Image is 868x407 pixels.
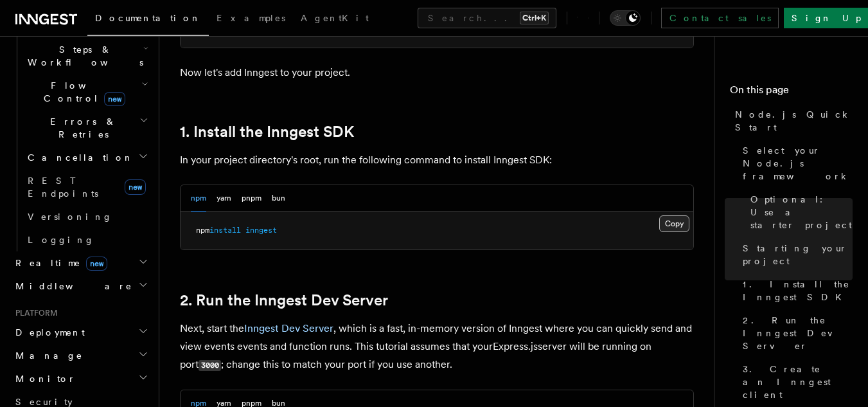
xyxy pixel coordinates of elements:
a: Node.js Quick Start [730,103,853,139]
span: Middleware [10,280,132,293]
span: 3. Create an Inngest client [743,363,853,401]
button: yarn [217,185,231,212]
span: Logging [28,235,94,245]
span: Versioning [28,212,112,222]
div: Inngest Functions [10,15,151,251]
span: Steps & Workflows [22,43,143,69]
button: Steps & Workflows [22,38,151,74]
span: REST Endpoints [28,176,98,199]
span: AgentKit [301,13,369,23]
span: new [104,92,125,106]
button: bun [272,185,285,212]
span: Flow Control [22,79,141,105]
a: Logging [22,228,151,251]
p: Next, start the , which is a fast, in-memory version of Inngest where you can quickly send and vi... [180,320,694,374]
button: Search...Ctrl+K [418,8,556,28]
span: 1. Install the Inngest SDK [743,278,853,303]
button: Deployment [10,321,151,344]
span: Platform [10,308,58,318]
a: Starting your project [738,237,853,273]
a: Versioning [22,205,151,228]
a: Examples [209,4,293,35]
span: Monitor [10,372,76,385]
p: In your project directory's root, run the following command to install Inngest SDK: [180,151,694,169]
p: Now let's add Inngest to your project. [180,64,694,82]
button: Cancellation [22,146,151,169]
span: Deployment [10,326,85,339]
a: AgentKit [293,4,376,35]
a: Contact sales [661,8,779,28]
button: Manage [10,344,151,367]
span: Manage [10,349,83,362]
span: inngest [245,226,277,235]
a: Inngest Dev Server [244,322,333,334]
span: Errors & Retries [22,115,139,141]
span: Cancellation [22,151,134,164]
h4: On this page [730,82,853,103]
button: Monitor [10,367,151,390]
a: 3. Create an Inngest client [738,357,853,406]
span: Examples [217,13,285,23]
span: Optional: Use a starter project [750,193,853,231]
a: 1. Install the Inngest SDK [738,273,853,309]
button: Middleware [10,275,151,298]
button: pnpm [242,185,261,212]
code: 3000 [199,360,221,371]
span: Realtime [10,257,107,269]
span: npm [196,226,209,235]
a: 2. Run the Inngest Dev Server [180,291,388,309]
button: Flow Controlnew [22,74,151,110]
span: Documentation [95,13,201,23]
a: REST Endpointsnew [22,169,151,205]
span: Starting your project [743,242,853,267]
button: Realtimenew [10,251,151,275]
a: Select your Node.js framework [738,139,853,188]
a: 1. Install the Inngest SDK [180,123,354,141]
span: new [86,257,107,271]
span: install [209,226,241,235]
span: Select your Node.js framework [743,144,853,183]
kbd: Ctrl+K [520,12,549,24]
span: new [125,179,146,195]
button: Copy [659,215,689,232]
button: Errors & Retries [22,110,151,146]
button: npm [191,185,206,212]
span: Node.js Quick Start [735,108,853,134]
span: Security [15,397,73,407]
span: 2. Run the Inngest Dev Server [743,314,853,352]
button: Toggle dark mode [610,10,641,26]
a: Optional: Use a starter project [745,188,853,237]
a: Documentation [87,4,209,36]
a: 2. Run the Inngest Dev Server [738,309,853,357]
